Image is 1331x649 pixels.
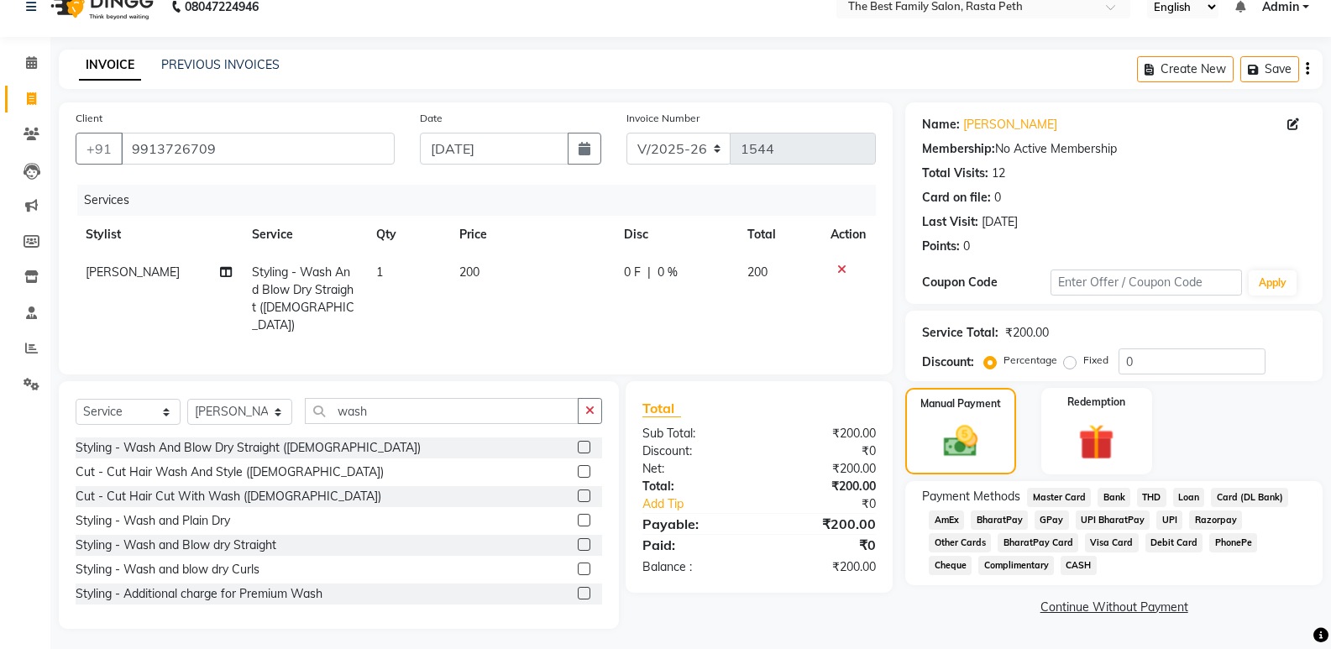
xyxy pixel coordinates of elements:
span: BharatPay [971,510,1028,530]
div: 12 [992,165,1005,182]
div: Services [77,185,888,216]
label: Date [420,111,443,126]
th: Qty [366,216,449,254]
a: Continue Without Payment [909,599,1319,616]
th: Price [449,216,614,254]
span: | [647,264,651,281]
span: Complimentary [978,556,1054,575]
th: Stylist [76,216,242,254]
span: BharatPay Card [998,533,1078,552]
div: Styling - Additional charge for Premium Wash [76,585,322,603]
span: Styling - Wash And Blow Dry Straight ([DEMOGRAPHIC_DATA]) [252,264,354,332]
div: Balance : [630,558,759,576]
div: Paid: [630,535,759,555]
div: ₹200.00 [759,514,888,534]
div: [DATE] [982,213,1018,231]
img: _gift.svg [1067,420,1125,464]
div: Coupon Code [922,274,1050,291]
th: Total [737,216,820,254]
div: Name: [922,116,960,133]
div: Styling - Wash and Plain Dry [76,512,230,530]
th: Service [242,216,366,254]
div: Sub Total: [630,425,759,442]
span: CASH [1061,556,1097,575]
div: ₹0 [759,442,888,460]
button: Create New [1137,56,1234,82]
a: INVOICE [79,50,141,81]
a: PREVIOUS INVOICES [161,57,280,72]
div: Styling - Wash And Blow Dry Straight ([DEMOGRAPHIC_DATA]) [76,439,421,457]
div: Discount: [922,353,974,371]
div: No Active Membership [922,140,1306,158]
span: AmEx [929,510,964,530]
div: Last Visit: [922,213,978,231]
span: Card (DL Bank) [1211,488,1288,507]
span: Debit Card [1145,533,1203,552]
a: Add Tip [630,495,781,513]
span: Cheque [929,556,972,575]
button: +91 [76,133,123,165]
label: Invoice Number [626,111,700,126]
span: UPI BharatPay [1076,510,1150,530]
span: 200 [459,264,479,280]
span: GPay [1035,510,1069,530]
div: ₹200.00 [759,425,888,442]
div: Total Visits: [922,165,988,182]
a: [PERSON_NAME] [963,116,1057,133]
span: [PERSON_NAME] [86,264,180,280]
span: 0 % [658,264,678,281]
span: 200 [747,264,768,280]
label: Client [76,111,102,126]
div: ₹200.00 [759,558,888,576]
label: Redemption [1067,395,1125,410]
th: Action [820,216,876,254]
img: _cash.svg [933,421,988,461]
label: Fixed [1083,353,1108,368]
label: Percentage [1003,353,1057,368]
div: ₹200.00 [1005,324,1049,342]
span: THD [1137,488,1166,507]
input: Enter Offer / Coupon Code [1051,270,1242,296]
span: 0 F [624,264,641,281]
div: Points: [922,238,960,255]
span: UPI [1156,510,1182,530]
div: ₹0 [759,535,888,555]
div: Membership: [922,140,995,158]
th: Disc [614,216,738,254]
div: Discount: [630,442,759,460]
div: Service Total: [922,324,998,342]
input: Search by Name/Mobile/Email/Code [121,133,395,165]
div: Payable: [630,514,759,534]
div: Cut - Cut Hair Wash And Style ([DEMOGRAPHIC_DATA]) [76,463,384,481]
span: Bank [1098,488,1130,507]
span: Total [642,400,681,417]
div: Card on file: [922,189,991,207]
div: Styling - Wash and blow dry Curls [76,561,259,578]
div: 0 [963,238,970,255]
span: 1 [376,264,383,280]
div: ₹200.00 [759,460,888,478]
div: Total: [630,478,759,495]
span: Payment Methods [922,488,1020,505]
button: Apply [1249,270,1297,296]
span: Other Cards [929,533,991,552]
span: Visa Card [1085,533,1139,552]
input: Search or Scan [305,398,579,424]
div: ₹200.00 [759,478,888,495]
div: Net: [630,460,759,478]
div: 0 [994,189,1001,207]
span: PhonePe [1209,533,1257,552]
div: Cut - Cut Hair Cut With Wash ([DEMOGRAPHIC_DATA]) [76,488,381,505]
div: ₹0 [781,495,888,513]
span: Loan [1173,488,1205,507]
div: Styling - Wash and Blow dry Straight [76,536,276,554]
span: Razorpay [1189,510,1242,530]
span: Master Card [1027,488,1091,507]
button: Save [1240,56,1299,82]
label: Manual Payment [920,396,1001,411]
